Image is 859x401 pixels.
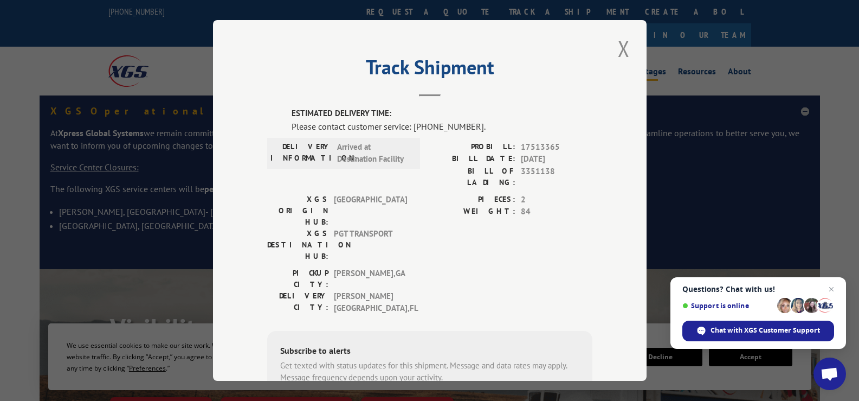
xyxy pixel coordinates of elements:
label: WEIGHT: [430,206,515,218]
label: DELIVERY INFORMATION: [270,141,332,166]
span: 2 [521,194,592,206]
h2: Track Shipment [267,60,592,80]
span: 3351138 [521,166,592,188]
label: BILL OF LADING: [430,166,515,188]
span: 84 [521,206,592,218]
label: PIECES: [430,194,515,206]
label: PROBILL: [430,141,515,154]
div: Subscribe to alerts [280,344,579,360]
label: DELIVERY CITY: [267,290,328,315]
span: Arrived at Destination Facility [337,141,410,166]
button: Close modal [615,34,633,63]
span: Questions? Chat with us! [682,285,834,294]
span: [PERSON_NAME][GEOGRAPHIC_DATA] , FL [334,290,407,315]
div: Get texted with status updates for this shipment. Message and data rates may apply. Message frequ... [280,360,579,384]
label: XGS ORIGIN HUB: [267,194,328,228]
label: XGS DESTINATION HUB: [267,228,328,262]
span: [PERSON_NAME] , GA [334,268,407,290]
a: Open chat [813,358,846,390]
label: ESTIMATED DELIVERY TIME: [292,107,592,120]
label: PICKUP CITY: [267,268,328,290]
span: Support is online [682,302,773,310]
span: PGT TRANSPORT [334,228,407,262]
span: Chat with XGS Customer Support [711,326,820,335]
div: Please contact customer service: [PHONE_NUMBER]. [292,120,592,133]
span: Chat with XGS Customer Support [682,321,834,341]
span: [GEOGRAPHIC_DATA] [334,194,407,228]
span: 17513365 [521,141,592,154]
span: [DATE] [521,153,592,166]
label: BILL DATE: [430,153,515,166]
